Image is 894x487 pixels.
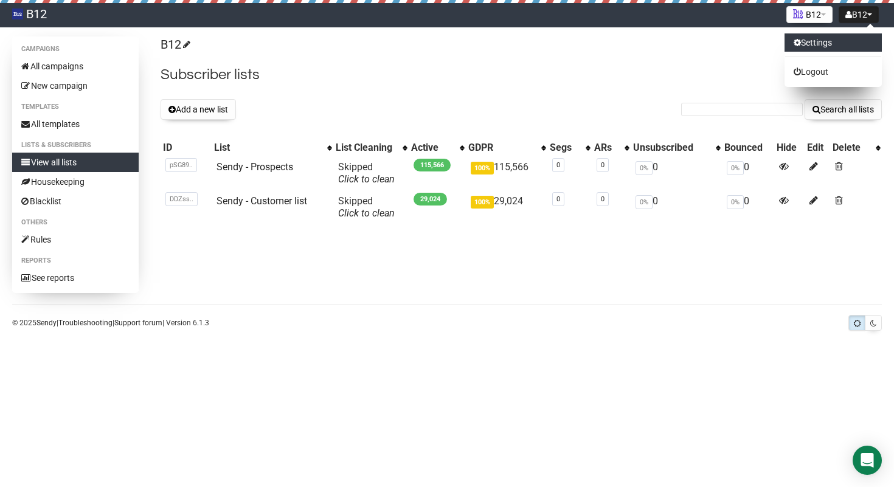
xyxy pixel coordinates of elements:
[471,196,494,209] span: 100%
[631,156,721,190] td: 0
[631,190,721,224] td: 0
[12,76,139,95] a: New campaign
[805,99,882,120] button: Search all lists
[12,254,139,268] li: Reports
[414,159,451,171] span: 115,566
[594,142,619,154] div: ARs
[12,153,139,172] a: View all lists
[12,138,139,153] li: Lists & subscribers
[12,42,139,57] li: Campaigns
[853,446,882,475] div: Open Intercom Messenger
[774,139,805,156] th: Hide: No sort applied, sorting is disabled
[161,99,236,120] button: Add a new list
[550,142,580,154] div: Segs
[466,156,548,190] td: 115,566
[338,161,395,185] span: Skipped
[12,114,139,134] a: All templates
[336,142,397,154] div: List Cleaning
[58,319,113,327] a: Troubleshooting
[212,139,333,156] th: List: No sort applied, activate to apply an ascending sort
[217,161,293,173] a: Sendy - Prospects
[471,162,494,174] span: 100%
[601,195,605,203] a: 0
[12,316,209,330] p: © 2025 | | | Version 6.1.3
[833,142,870,154] div: Delete
[466,139,548,156] th: GDPR: No sort applied, activate to apply an ascending sort
[338,173,395,185] a: Click to clean
[807,142,828,154] div: Edit
[793,9,803,19] img: 1.png
[114,319,162,327] a: Support forum
[724,142,772,154] div: Bounced
[214,142,321,154] div: List
[338,207,395,219] a: Click to clean
[592,139,631,156] th: ARs: No sort applied, activate to apply an ascending sort
[161,139,212,156] th: ID: No sort applied, sorting is disabled
[777,142,802,154] div: Hide
[631,139,721,156] th: Unsubscribed: No sort applied, activate to apply an ascending sort
[161,64,882,86] h2: Subscriber lists
[805,139,830,156] th: Edit: No sort applied, sorting is disabled
[165,158,197,172] span: pSG89..
[785,33,882,52] a: Settings
[722,156,774,190] td: 0
[786,6,833,23] button: B12
[12,57,139,76] a: All campaigns
[409,139,465,156] th: Active: No sort applied, activate to apply an ascending sort
[556,161,560,169] a: 0
[12,100,139,114] li: Templates
[636,195,653,209] span: 0%
[547,139,592,156] th: Segs: No sort applied, activate to apply an ascending sort
[468,142,536,154] div: GDPR
[414,193,447,206] span: 29,024
[12,172,139,192] a: Housekeeping
[601,161,605,169] a: 0
[411,142,453,154] div: Active
[727,161,744,175] span: 0%
[556,195,560,203] a: 0
[12,230,139,249] a: Rules
[163,142,209,154] div: ID
[722,190,774,224] td: 0
[636,161,653,175] span: 0%
[333,139,409,156] th: List Cleaning: No sort applied, activate to apply an ascending sort
[466,190,548,224] td: 29,024
[12,215,139,230] li: Others
[161,37,189,52] a: B12
[36,319,57,327] a: Sendy
[633,142,709,154] div: Unsubscribed
[830,139,882,156] th: Delete: No sort applied, activate to apply an ascending sort
[785,63,882,81] a: Logout
[12,268,139,288] a: See reports
[727,195,744,209] span: 0%
[217,195,307,207] a: Sendy - Customer list
[338,195,395,219] span: Skipped
[839,6,879,23] button: B12
[165,192,198,206] span: DDZss..
[722,139,774,156] th: Bounced: No sort applied, sorting is disabled
[12,192,139,211] a: Blacklist
[12,9,23,19] img: 83d8429b531d662e2d1277719739fdde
